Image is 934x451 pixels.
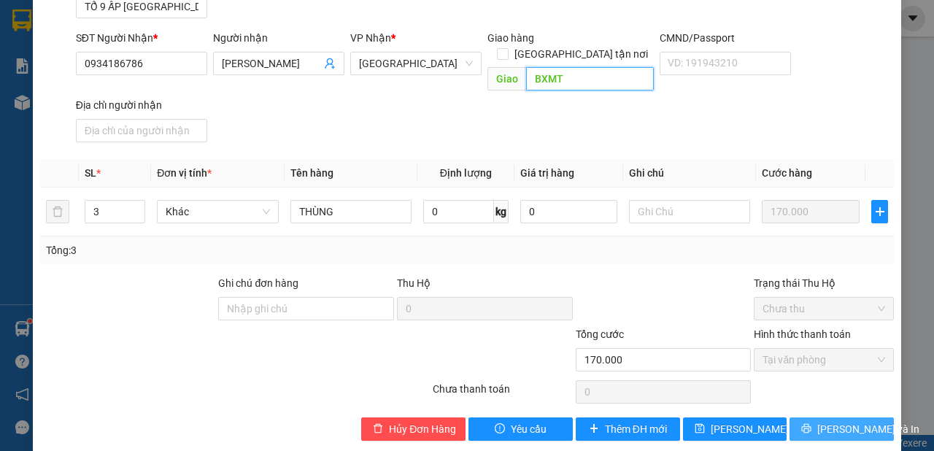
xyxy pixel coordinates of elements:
[76,119,207,142] input: Địa chỉ của người nhận
[509,46,654,62] span: [GEOGRAPHIC_DATA] tận nơi
[174,45,322,63] div: [PERSON_NAME]
[76,30,207,46] div: SĐT Người Nhận
[397,277,431,289] span: Thu Hộ
[487,32,534,44] span: Giao hàng
[871,200,888,223] button: plus
[440,167,492,179] span: Định lượng
[754,275,894,291] div: Trạng thái Thu Hộ
[790,417,894,441] button: printer[PERSON_NAME] và In
[76,97,207,113] div: Địa chỉ người nhận
[695,423,705,435] span: save
[12,12,163,30] div: Mỹ Long
[218,297,394,320] input: Ghi chú đơn hàng
[290,200,412,223] input: VD: Bàn, Ghế
[166,201,269,223] span: Khác
[872,206,887,217] span: plus
[801,423,811,435] span: printer
[46,200,69,223] button: delete
[511,421,547,437] span: Yêu cầu
[762,200,860,223] input: 0
[763,349,885,371] span: Tại văn phòng
[290,167,333,179] span: Tên hàng
[324,58,336,69] span: user-add
[589,423,599,435] span: plus
[12,68,163,138] div: TỔ 9 ẤP [GEOGRAPHIC_DATA], [GEOGRAPHIC_DATA], [GEOGRAPHIC_DATA]
[520,167,574,179] span: Giá trị hàng
[85,167,96,179] span: SL
[12,47,163,68] div: 0889390946
[605,421,667,437] span: Thêm ĐH mới
[494,200,509,223] span: kg
[817,421,919,437] span: [PERSON_NAME] và In
[623,159,756,188] th: Ghi chú
[431,381,574,406] div: Chưa thanh toán
[576,328,624,340] span: Tổng cước
[157,167,212,179] span: Đơn vị tính
[660,30,791,46] div: CMND/Passport
[495,423,505,435] span: exclamation-circle
[218,277,298,289] label: Ghi chú đơn hàng
[487,67,526,90] span: Giao
[526,67,653,90] input: Dọc đường
[350,32,391,44] span: VP Nhận
[12,14,35,29] span: Gửi:
[174,12,322,45] div: [GEOGRAPHIC_DATA]
[629,200,750,223] input: Ghi Chú
[373,423,383,435] span: delete
[12,30,163,47] div: [PERSON_NAME]
[359,53,473,74] span: Sài Gòn
[174,12,209,28] span: Nhận:
[683,417,787,441] button: save[PERSON_NAME] thay đổi
[174,63,322,83] div: 0934186786
[762,167,812,179] span: Cước hàng
[213,30,344,46] div: Người nhận
[754,328,851,340] label: Hình thức thanh toán
[46,242,362,258] div: Tổng: 3
[711,421,827,437] span: [PERSON_NAME] thay đổi
[468,417,573,441] button: exclamation-circleYêu cầu
[576,417,680,441] button: plusThêm ĐH mới
[763,298,885,320] span: Chưa thu
[389,421,456,437] span: Hủy Đơn Hàng
[361,417,466,441] button: deleteHủy Đơn Hàng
